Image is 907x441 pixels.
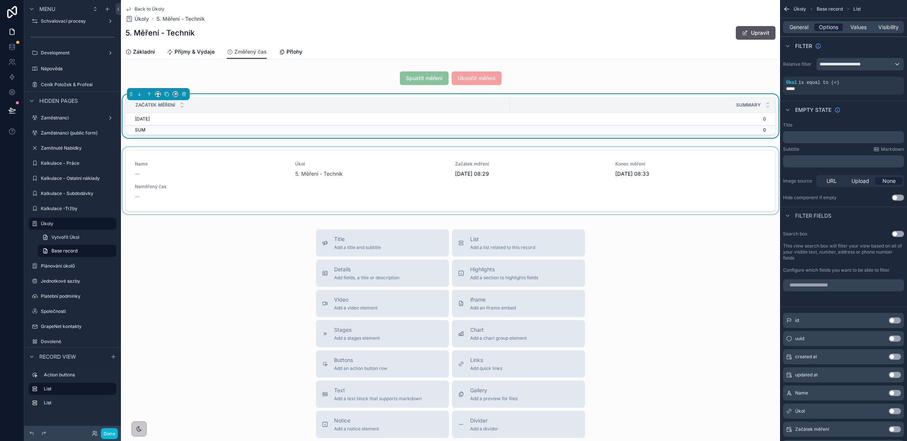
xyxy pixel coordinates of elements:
span: Úkoly [135,15,149,23]
a: GrapeNet kontakty [29,320,116,333]
label: Platební podmínky [41,293,115,299]
a: Schvalovací procesy [29,15,116,27]
label: Image source [783,178,813,184]
span: Options [819,23,838,31]
span: Add a chart group element [470,335,527,341]
a: Jednotkové sazby [29,275,116,287]
a: Společnosti [29,305,116,317]
label: This view search box will filter your view based on all of your visible text, number, address or ... [783,243,904,261]
span: Úkoly [794,6,806,12]
a: Vytvořit Úkol [38,231,116,243]
td: 0 [510,113,775,125]
a: Ceník Položek & Profesí [29,79,116,91]
a: Úkoly [29,218,116,230]
label: Dovolené [41,339,115,345]
span: Add a stages element [334,335,380,341]
button: iframeAdd an iframe embed [452,290,585,317]
label: Kalkulace - Subdodávky [41,190,115,197]
a: Zaměstnanci [29,112,116,124]
span: Text [334,387,422,394]
label: Kalkulace - Ostatní náklady [41,175,115,181]
button: LinksAdd quick links [452,350,585,378]
span: Menu [39,5,55,13]
span: Empty state [795,106,831,114]
div: Hide component if empty [783,195,837,201]
label: Configure which fields you want to be able to filter [783,267,890,273]
a: Zaměstnanci (public form) [29,127,116,139]
span: List [470,235,535,243]
button: VideoAdd a video element [316,290,449,317]
span: Filter fields [795,212,831,220]
span: Highlights [470,266,538,273]
a: Markdown [873,146,904,152]
h1: 5. Měření - Technik [125,28,195,38]
label: List [44,386,110,392]
span: Links [470,356,502,364]
span: Add a title and subtitle [334,244,381,251]
span: Add an action button row [334,365,387,371]
span: Record view [39,353,76,361]
label: Zamítnuté Nabídky [41,145,115,151]
label: Kalkulace - Práce [41,160,115,166]
button: ChartAdd a chart group element [452,320,585,347]
span: None [882,177,896,185]
label: Kalkulace -Tržby [41,206,115,212]
button: TextAdd a text block that supports markdown [316,381,449,408]
span: uuid [795,336,804,342]
label: Relative filter [783,61,813,67]
a: Nápověda [29,63,116,75]
label: Společnosti [41,308,115,314]
span: updated at [795,372,818,378]
label: Title [783,122,792,128]
button: ListAdd a list related to this record [452,229,585,257]
span: Začátek měření [135,102,175,108]
button: Done [101,428,118,439]
span: Divider [470,417,498,424]
span: Title [334,235,381,243]
span: Add quick links [470,365,502,371]
span: Stages [334,326,380,334]
span: Add a preview for files [470,396,518,402]
a: Base record [38,245,116,257]
td: [DATE] [126,113,510,125]
label: Úkoly [41,221,112,227]
span: Filter [795,42,812,50]
label: Plánování úkolů [41,263,115,269]
span: General [789,23,808,31]
a: 5. Měření - Technik [156,15,205,23]
label: Nápověda [41,66,115,72]
a: Základní [125,45,155,60]
span: Gallery [470,387,518,394]
span: Back to Úkoly [135,6,164,12]
label: Development [41,50,104,56]
span: Chart [470,326,527,334]
a: Úkoly [125,15,149,23]
span: Add fields, a title or description [334,275,399,281]
span: Add a video element [334,305,378,311]
button: DividerAdd a divider [452,411,585,438]
span: Změřený čas [234,48,267,56]
span: Details [334,266,399,273]
label: GrapeNet kontakty [41,323,115,330]
span: List [853,6,861,12]
td: SUM [126,125,510,135]
span: Add a text block that supports markdown [334,396,422,402]
span: Hidden pages [39,97,78,105]
label: Ceník Položek & Profesí [41,82,115,88]
span: Vytvořit Úkol [51,234,79,240]
label: List [44,400,113,406]
a: Změřený čas [227,45,267,59]
button: HighlightsAdd a section to highlights fields [452,260,585,287]
a: Kalkulace - Ostatní náklady [29,172,116,184]
span: Add a list related to this record [470,244,535,251]
div: scrollable content [24,365,121,416]
label: Search box [783,231,808,237]
label: Jednotkové sazby [41,278,115,284]
a: Platební podmínky [29,290,116,302]
span: Základní [133,48,155,56]
a: Dovolené [29,336,116,348]
span: Buttons [334,356,387,364]
span: Upload [851,177,869,185]
span: Summary [736,102,761,108]
span: Příjmy & Výdaje [175,48,215,56]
